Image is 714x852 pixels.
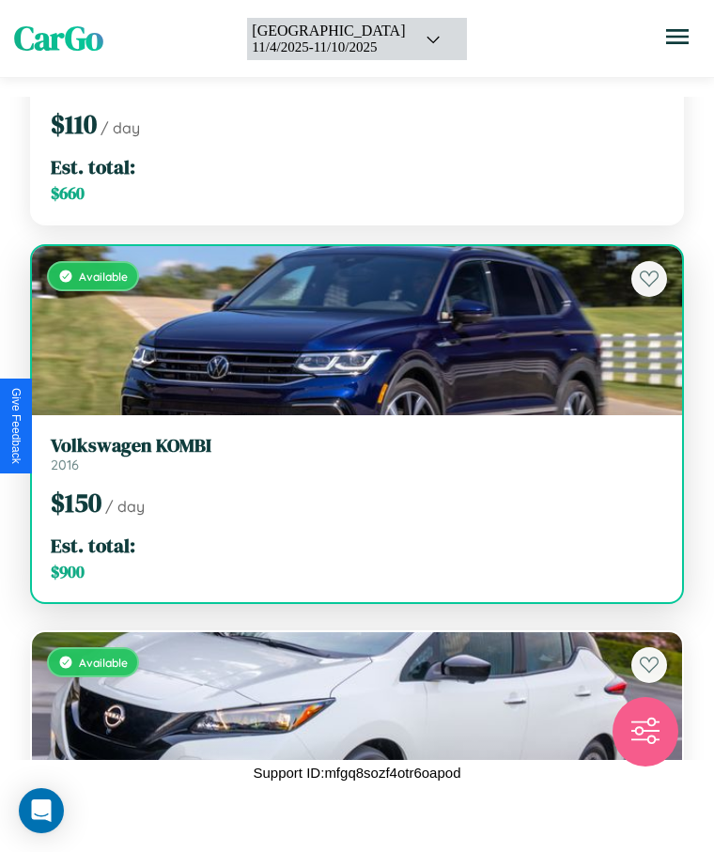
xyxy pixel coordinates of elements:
[79,656,128,670] span: Available
[252,39,405,55] div: 11 / 4 / 2025 - 11 / 10 / 2025
[51,485,101,520] span: $ 150
[51,153,135,180] span: Est. total:
[101,118,140,137] span: / day
[254,760,461,785] p: Support ID: mfgq8sozf4otr6oapod
[51,106,97,142] span: $ 110
[51,434,663,457] h3: Volkswagen KOMBI
[51,434,663,473] a: Volkswagen KOMBI2016
[51,532,135,559] span: Est. total:
[51,182,85,205] span: $ 660
[79,270,128,284] span: Available
[9,388,23,464] div: Give Feedback
[19,788,64,833] div: Open Intercom Messenger
[14,16,103,61] span: CarGo
[105,497,145,516] span: / day
[51,457,79,473] span: 2016
[51,561,85,583] span: $ 900
[252,23,405,39] div: [GEOGRAPHIC_DATA]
